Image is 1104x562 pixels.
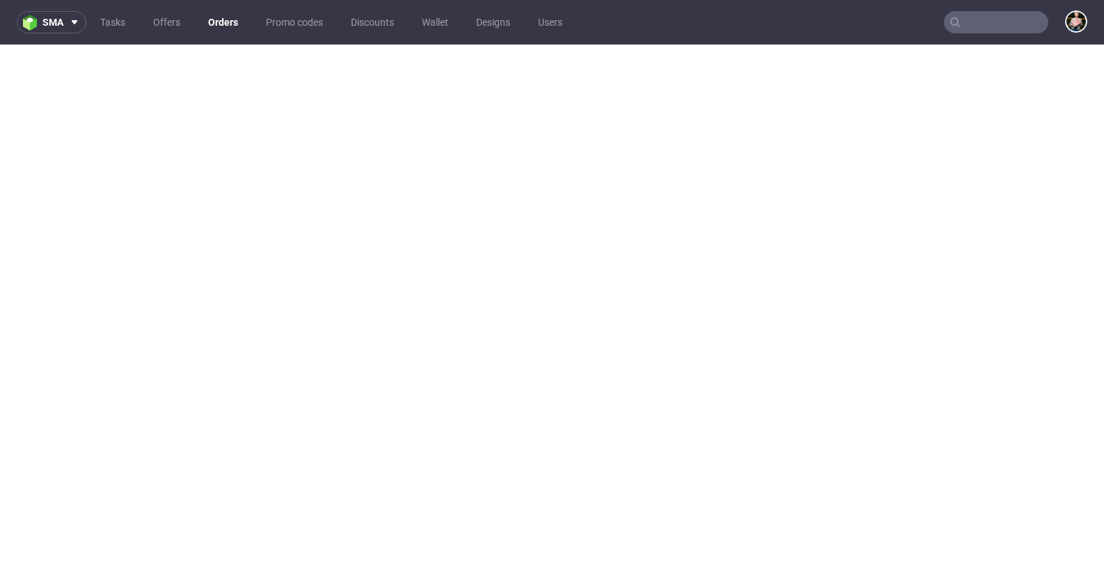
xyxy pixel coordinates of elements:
img: logo [23,15,42,31]
span: sma [42,17,63,27]
a: Tasks [92,11,134,33]
a: Discounts [342,11,402,33]
a: Users [530,11,571,33]
img: Marta Tomaszewska [1066,12,1086,31]
a: Orders [200,11,246,33]
button: sma [17,11,86,33]
a: Designs [468,11,519,33]
a: Promo codes [258,11,331,33]
a: Offers [145,11,189,33]
a: Wallet [413,11,457,33]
